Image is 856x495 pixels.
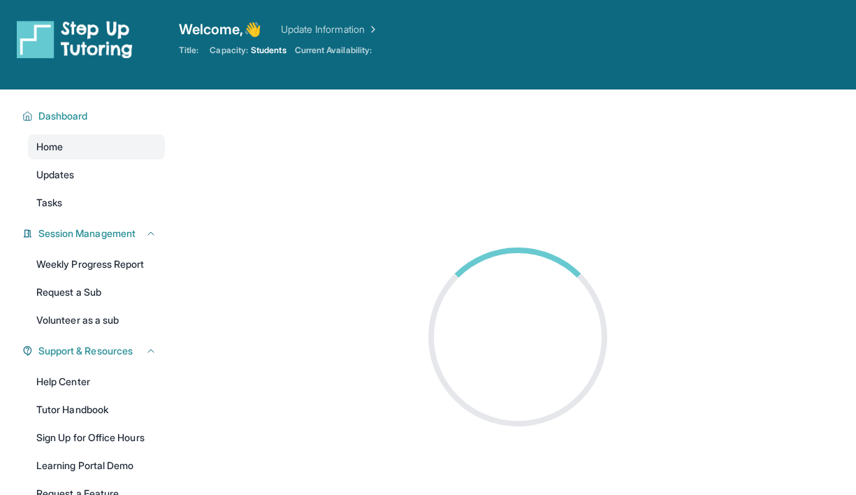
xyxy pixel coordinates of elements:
button: Dashboard [33,109,157,123]
span: Tasks [36,196,62,210]
a: Request a Sub [28,280,165,305]
button: Support & Resources [33,344,157,358]
a: Tutor Handbook [28,397,165,422]
span: Support & Resources [38,344,133,358]
a: Update Information [281,22,379,36]
img: logo [17,20,133,59]
span: Title: [179,45,198,56]
span: Welcome, 👋 [179,20,261,39]
a: Updates [28,162,165,187]
span: Home [36,140,63,154]
a: Sign Up for Office Hours [28,425,165,450]
span: Capacity: [210,45,248,56]
a: Help Center [28,369,165,394]
span: Session Management [38,227,136,241]
a: Volunteer as a sub [28,308,165,333]
a: Home [28,134,165,159]
img: Chevron Right [365,22,379,36]
a: Weekly Progress Report [28,252,165,277]
span: Students [251,45,286,56]
a: Learning Portal Demo [28,453,165,478]
button: Session Management [33,227,157,241]
span: Updates [36,168,75,182]
a: Tasks [28,190,165,215]
span: Dashboard [38,109,88,123]
span: Current Availability: [295,45,372,56]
